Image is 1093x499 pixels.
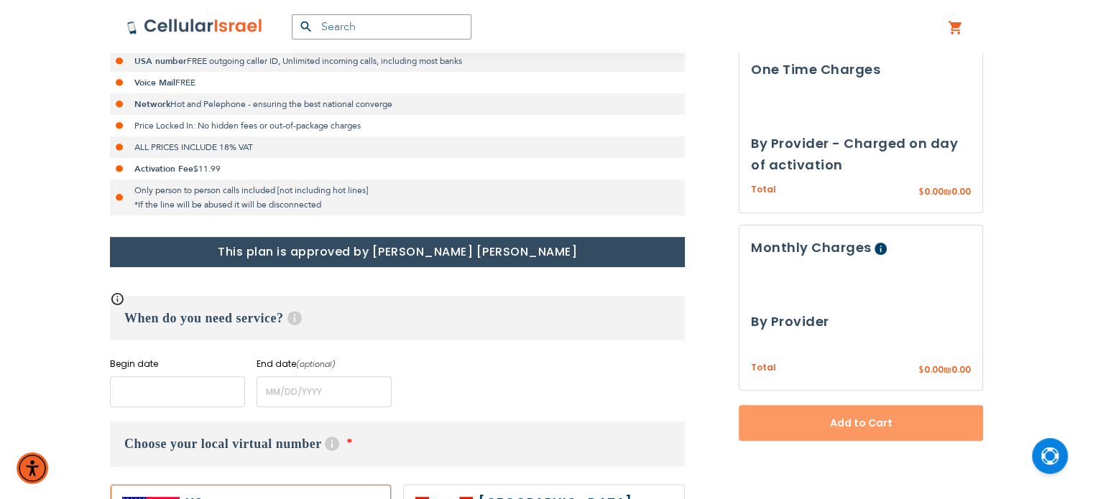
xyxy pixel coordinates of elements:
[110,296,685,340] h3: When do you need service?
[110,136,685,158] li: ALL PRICES INCLUDE 18% VAT
[924,185,944,197] span: 0.00
[124,437,321,451] span: Choose your local virtual number
[924,363,944,376] span: 0.00
[110,358,245,370] label: Begin date
[134,77,175,88] strong: Voice Mail
[875,243,887,255] span: Help
[951,185,971,197] span: 0.00
[110,115,685,136] li: Price Locked In: No hidden fees or out-of-package charges
[134,163,193,174] strong: Activation Fee
[918,186,924,199] span: $
[751,183,776,197] span: Total
[175,77,195,88] span: FREE
[944,364,951,377] span: ₪
[918,364,924,377] span: $
[257,358,392,370] label: End date
[751,133,971,176] h3: By Provider - Charged on day of activation
[751,59,971,80] h3: One Time Charges
[751,238,872,256] span: Monthly Charges
[110,179,685,215] li: Only person to person calls included [not including hot lines] *If the line will be abused it wil...
[134,98,170,110] strong: Network
[296,358,336,370] i: (optional)
[292,14,471,39] input: Search
[170,98,392,110] span: Hot and Pelephone - ensuring the best national converge
[187,55,462,67] span: FREE outgoing caller ID, Unlimited incoming calls, including most banks
[257,376,392,407] input: MM/DD/YYYY
[751,311,971,332] h3: By Provider
[110,376,245,407] input: MM/DD/YYYY
[17,452,48,484] div: Accessibility Menu
[287,311,302,325] span: Help
[126,18,263,35] img: Cellular Israel Logo
[951,363,971,376] span: 0.00
[193,163,221,174] span: $11.99
[944,186,951,199] span: ₪
[134,55,187,67] strong: USA number
[325,437,339,451] span: Help
[751,361,776,375] span: Total
[110,237,685,267] h1: This plan is approved by [PERSON_NAME] [PERSON_NAME]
